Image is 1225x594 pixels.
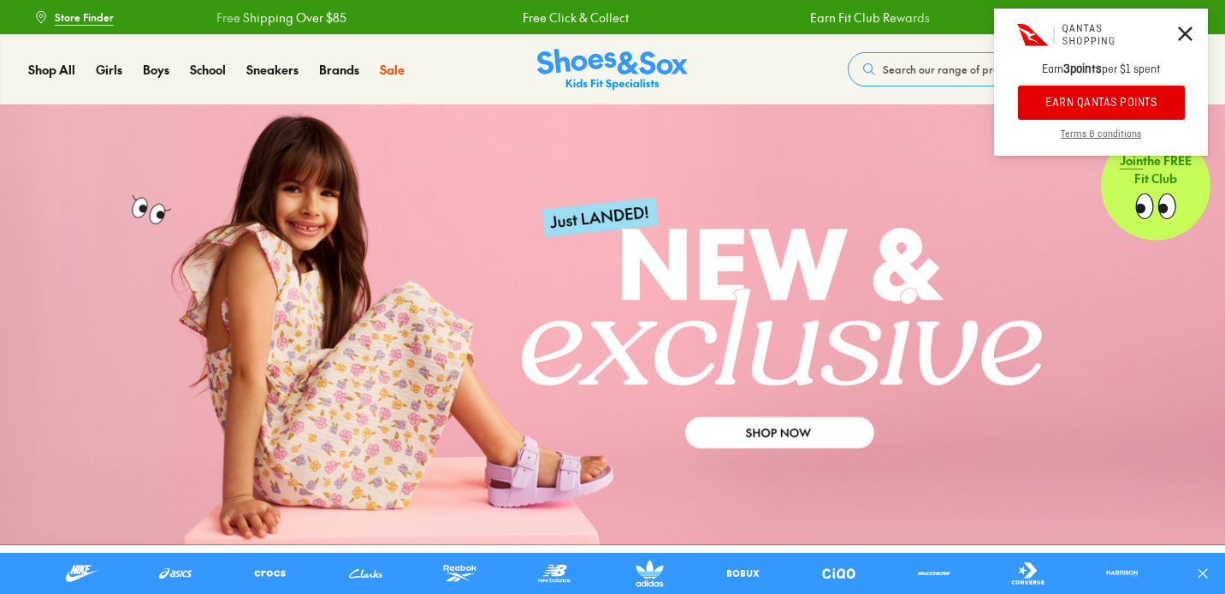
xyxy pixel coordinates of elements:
a: Jointhe FREE Fit Club [1101,104,1210,241]
span: Search our range of products [883,62,1024,77]
a: Free Shipping Over $85 [215,9,345,27]
strong: 3 points [1063,62,1102,77]
p: Earn per $1 spent [994,62,1208,86]
a: Shoes & Sox [537,49,688,91]
a: Boys [143,61,169,79]
span: Store Finder [55,9,114,25]
span: Shop All [28,61,75,78]
a: Store Finder [34,2,114,33]
p: the FREE Fit Club [1101,138,1210,201]
button: Search our range of products [848,52,1094,86]
a: Sneakers [246,61,299,79]
a: Girls [96,61,122,79]
span: Girls [96,61,122,78]
span: Sneakers [246,61,299,78]
img: SNS_Logo_Responsive.svg [537,49,688,91]
span: School [190,61,226,78]
a: Shop All [28,61,75,79]
span: Join [1120,151,1143,169]
a: Book a FREE Expert Fitting [1045,2,1191,33]
a: Free Click & Collect [521,9,627,27]
a: Terms & conditions [994,128,1208,156]
a: Brands [319,61,359,79]
span: Boys [143,61,169,78]
button: EARN QANTAS POINTS [1018,86,1185,120]
a: School [190,61,226,79]
a: Earn Fit Club Rewards [808,9,928,27]
span: Brands [319,61,359,78]
a: Sale [380,61,405,79]
span: Sale [380,61,405,78]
